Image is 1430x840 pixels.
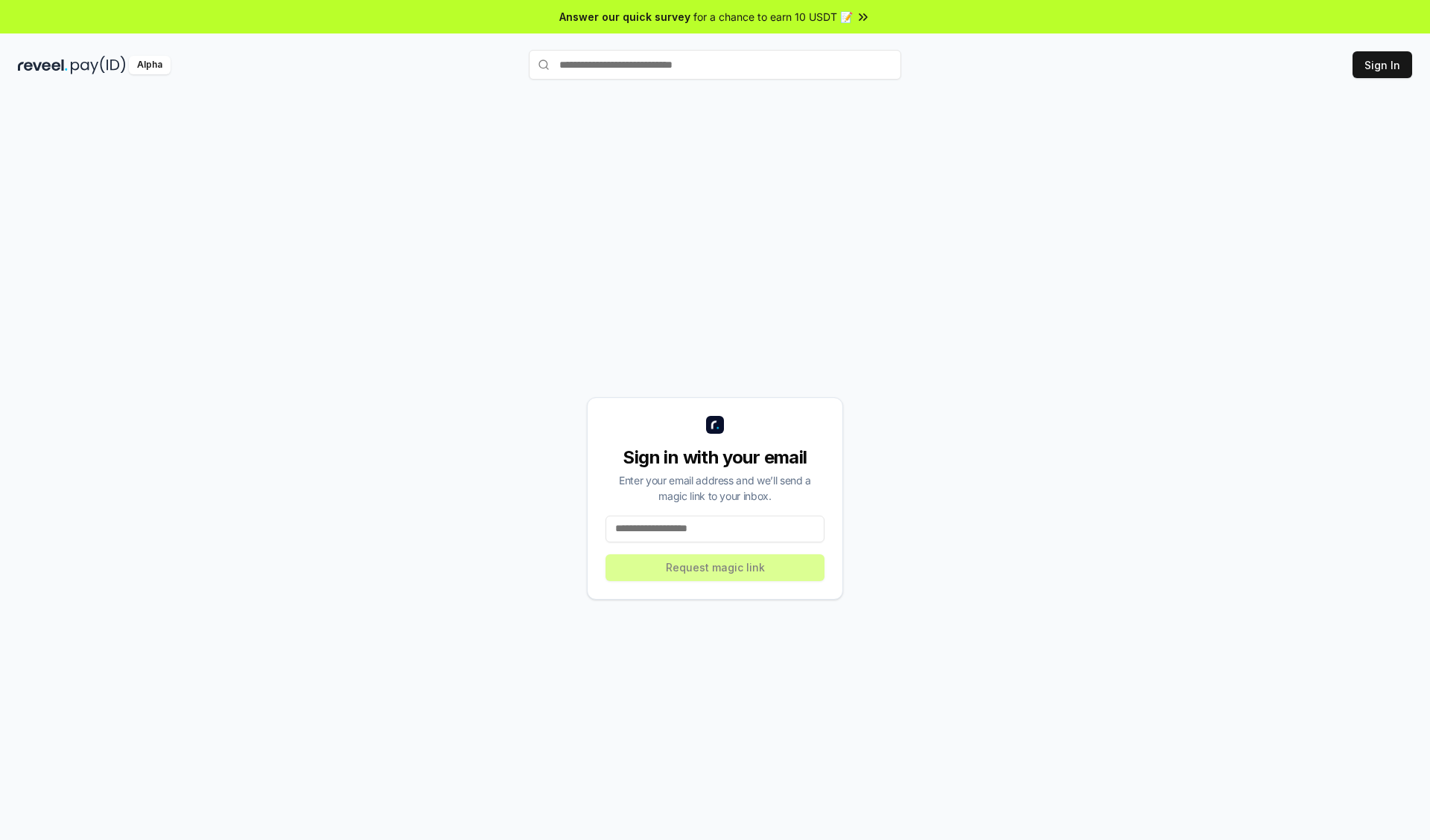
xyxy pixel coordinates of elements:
span: Answer our quick survey [559,9,690,25]
div: Enter your email address and we’ll send a magic link to your inbox. [606,472,824,504]
button: Sign In [1353,51,1412,78]
img: reveel_dark [18,56,68,74]
div: Alpha [129,56,171,74]
img: logo_small [706,416,724,434]
span: for a chance to earn 10 USDT 📝 [693,9,853,25]
div: Sign in with your email [606,446,824,469]
img: pay_id [71,56,126,74]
